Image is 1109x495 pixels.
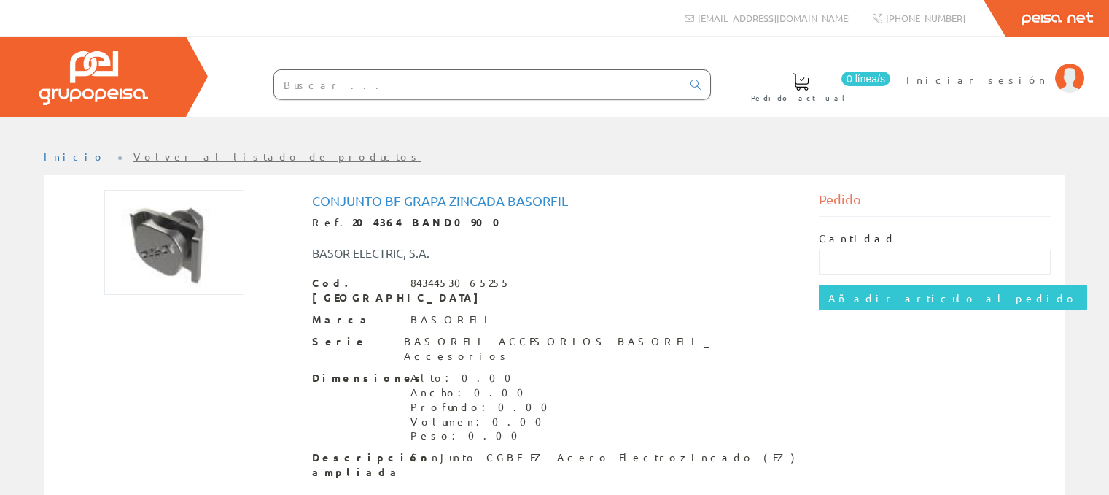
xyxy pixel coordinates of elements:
[410,400,556,415] div: Profundo: 0.00
[410,371,556,385] div: Alto: 0.00
[410,276,510,291] div: 8434453065255
[819,285,1087,310] input: Añadir artículo al pedido
[39,51,148,105] img: Grupo Peisa
[906,61,1084,74] a: Iniciar sesión
[410,312,497,327] div: BASORFIL
[133,150,421,163] a: Volver al listado de productos
[312,450,400,480] span: Descripción ampliada
[274,70,682,99] input: Buscar ...
[312,371,400,385] span: Dimensiones
[410,385,556,400] div: Ancho: 0.00
[819,231,896,246] label: Cantidad
[404,334,797,364] div: BASORFIL ACCESORIOS BASORFIL_ Accesorios
[906,72,1048,87] span: Iniciar sesión
[886,12,965,24] span: [PHONE_NUMBER]
[44,150,106,163] a: Inicio
[312,193,798,208] h1: Conjunto Bf Grapa Zincada Basorfil
[841,72,890,86] span: 0 línea/s
[410,415,556,429] div: Volumen: 0.00
[104,190,244,295] img: Foto artículo Conjunto Bf Grapa Zincada Basorfil (192x143.62204724409)
[312,312,400,327] span: Marca
[312,334,393,349] span: Serie
[312,215,798,230] div: Ref.
[410,429,556,443] div: Peso: 0.00
[819,190,1051,217] div: Pedido
[698,12,850,24] span: [EMAIL_ADDRESS][DOMAIN_NAME]
[352,215,510,229] strong: 204364 BAND0900
[301,245,597,261] div: BASOR ELECTRIC, S.A.
[312,276,400,305] span: Cod. [GEOGRAPHIC_DATA]
[751,91,850,105] span: Pedido actual
[410,450,795,465] div: Conjunto CGBF EZ Acero Electrozincado (EZ)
